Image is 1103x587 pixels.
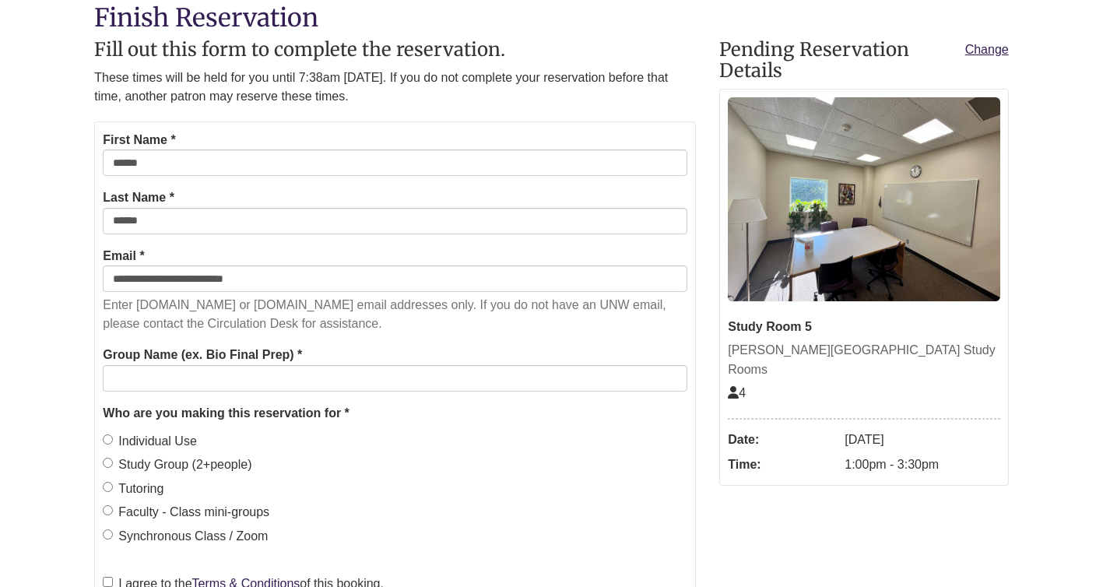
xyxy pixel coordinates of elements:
[103,577,113,587] input: I agree to theTerms & Conditionsof this booking.
[103,246,144,266] label: Email *
[94,40,696,60] h2: Fill out this form to complete the reservation.
[728,452,837,477] dt: Time:
[103,434,113,445] input: Individual Use
[103,431,197,452] label: Individual Use
[103,188,174,208] label: Last Name *
[103,403,687,424] legend: Who are you making this reservation for *
[103,529,113,540] input: Synchronous Class / Zoom
[728,97,999,301] img: Study Room 5
[103,502,269,522] label: Faculty - Class mini-groups
[103,345,302,365] label: Group Name (ex. Bio Final Prep) *
[103,455,251,475] label: Study Group (2+people)
[94,69,696,106] p: These times will be held for you until 7:38am [DATE]. If you do not complete your reservation bef...
[103,296,687,333] p: Enter [DOMAIN_NAME] or [DOMAIN_NAME] email addresses only. If you do not have an UNW email, pleas...
[719,40,1008,81] h2: Pending Reservation Details
[845,427,999,452] dd: [DATE]
[728,427,837,452] dt: Date:
[103,130,175,150] label: First Name *
[103,458,113,468] input: Study Group (2+people)
[728,317,999,337] div: Study Room 5
[94,5,1008,32] h1: Finish Reservation
[965,40,1009,60] a: Change
[103,482,113,492] input: Tutoring
[728,340,999,380] div: [PERSON_NAME][GEOGRAPHIC_DATA] Study Rooms
[728,386,746,399] span: The capacity of this space
[845,452,999,477] dd: 1:00pm - 3:30pm
[103,526,268,547] label: Synchronous Class / Zoom
[103,479,163,499] label: Tutoring
[103,505,113,515] input: Faculty - Class mini-groups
